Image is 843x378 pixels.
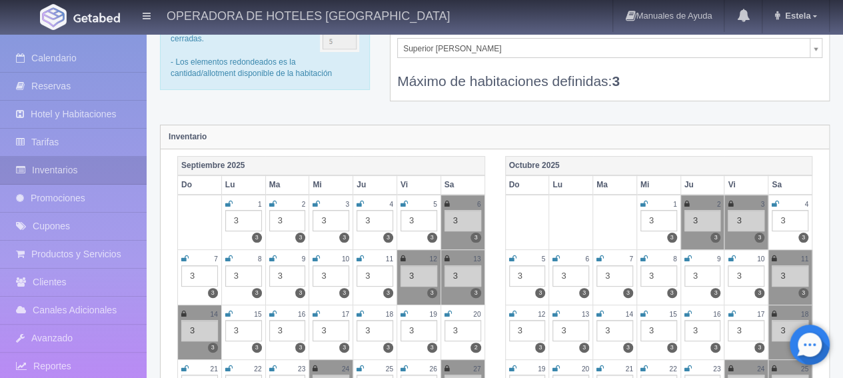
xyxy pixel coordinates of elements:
[401,265,437,287] div: 3
[269,210,306,231] div: 3
[470,233,480,243] label: 3
[252,343,262,353] label: 3
[538,311,545,318] small: 12
[298,311,305,318] small: 16
[673,201,677,208] small: 1
[596,265,633,287] div: 3
[178,156,485,175] th: Septiembre 2025
[757,365,764,373] small: 24
[208,288,218,298] label: 3
[210,311,217,318] small: 14
[313,320,349,341] div: 3
[427,288,437,298] label: 3
[386,365,393,373] small: 25
[680,175,724,195] th: Ju
[386,311,393,318] small: 18
[167,7,450,23] h4: OPERADORA DE HOTELES [GEOGRAPHIC_DATA]
[473,311,480,318] small: 20
[535,288,545,298] label: 3
[728,210,764,231] div: 3
[596,320,633,341] div: 3
[345,201,349,208] small: 3
[357,320,393,341] div: 3
[804,201,808,208] small: 4
[477,201,481,208] small: 6
[673,255,677,263] small: 8
[772,210,808,231] div: 3
[798,233,808,243] label: 3
[357,265,393,287] div: 3
[269,320,306,341] div: 3
[342,365,349,373] small: 24
[538,365,545,373] small: 19
[225,265,262,287] div: 3
[582,311,589,318] small: 13
[761,201,765,208] small: 3
[265,175,309,195] th: Ma
[509,320,546,341] div: 3
[582,365,589,373] small: 20
[252,233,262,243] label: 3
[640,210,677,231] div: 3
[505,175,549,195] th: Do
[717,201,721,208] small: 2
[713,311,720,318] small: 16
[401,210,437,231] div: 3
[549,175,593,195] th: Lu
[444,210,481,231] div: 3
[254,365,261,373] small: 22
[181,320,218,341] div: 3
[444,265,481,287] div: 3
[754,288,764,298] label: 3
[669,365,676,373] small: 22
[717,255,721,263] small: 9
[214,255,218,263] small: 7
[640,265,677,287] div: 3
[593,175,637,195] th: Ma
[579,343,589,353] label: 3
[383,288,393,298] label: 3
[342,311,349,318] small: 17
[757,255,764,263] small: 10
[713,365,720,373] small: 23
[401,320,437,341] div: 3
[684,320,721,341] div: 3
[640,320,677,341] div: 3
[178,175,222,195] th: Do
[444,320,481,341] div: 3
[667,343,677,353] label: 3
[302,255,306,263] small: 9
[667,233,677,243] label: 3
[295,233,305,243] label: 3
[623,288,633,298] label: 3
[169,132,207,141] strong: Inventario
[710,233,720,243] label: 3
[772,320,808,341] div: 3
[626,311,633,318] small: 14
[473,255,480,263] small: 13
[724,175,768,195] th: Vi
[383,233,393,243] label: 3
[585,255,589,263] small: 6
[728,265,764,287] div: 3
[768,175,812,195] th: Sa
[225,210,262,231] div: 3
[342,255,349,263] small: 10
[339,233,349,243] label: 3
[754,233,764,243] label: 3
[667,288,677,298] label: 3
[313,210,349,231] div: 3
[798,288,808,298] label: 3
[626,365,633,373] small: 21
[542,255,546,263] small: 5
[669,311,676,318] small: 15
[429,255,436,263] small: 12
[210,365,217,373] small: 21
[225,320,262,341] div: 3
[403,39,804,59] span: Superior [PERSON_NAME]
[397,38,822,58] a: Superior [PERSON_NAME]
[757,311,764,318] small: 17
[552,265,589,287] div: 3
[535,343,545,353] label: 3
[353,175,397,195] th: Ju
